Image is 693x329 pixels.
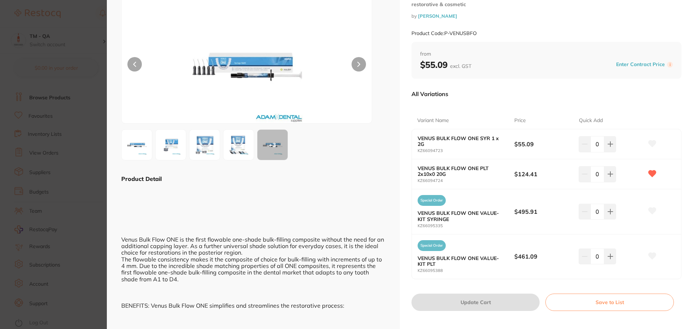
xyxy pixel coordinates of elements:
[418,165,505,177] b: VENUS BULK FLOW ONE PLT 2x10x0 20G
[514,208,572,216] b: $495.91
[417,117,449,124] p: Variant Name
[418,224,514,228] small: KZ66095335
[411,90,448,98] p: All Variations
[172,9,322,123] img: OTQ3MjMuanBn
[411,13,681,19] small: by
[411,30,477,36] small: Product Code: P-VENUSBFO
[614,61,667,68] button: Enter Contract Price
[226,132,252,158] img: OTUzMzUuanBn
[450,63,471,69] span: excl. GST
[124,132,150,158] img: OTQ3MjMuanBn
[418,210,505,222] b: VENUS BULK FLOW ONE VALUE-KIT SYRINGE
[418,268,514,273] small: KZ66095388
[418,255,505,267] b: VENUS BULK FLOW ONE VALUE-KIT PLT
[418,148,514,153] small: KZ66094723
[121,175,162,182] b: Product Detail
[418,178,514,183] small: KZ66094724
[411,1,681,8] small: restorative & cosmetic
[579,117,603,124] p: Quick Add
[418,240,446,251] span: Special Order
[257,130,288,160] div: + 3
[158,132,184,158] img: OTQ3MjQuanBn
[418,195,446,206] span: Special Order
[418,135,505,147] b: VENUS BULK FLOW ONE SYR 1 x 2G
[420,51,673,58] span: from
[514,170,572,178] b: $124.41
[514,140,572,148] b: $55.09
[418,13,457,19] a: [PERSON_NAME]
[420,59,471,70] b: $55.09
[257,129,288,160] button: +3
[514,117,526,124] p: Price
[667,62,673,68] label: i
[192,132,218,158] img: OTUzODguanBn
[545,294,674,311] button: Save to List
[514,252,572,260] b: $461.09
[411,294,540,311] button: Update Cart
